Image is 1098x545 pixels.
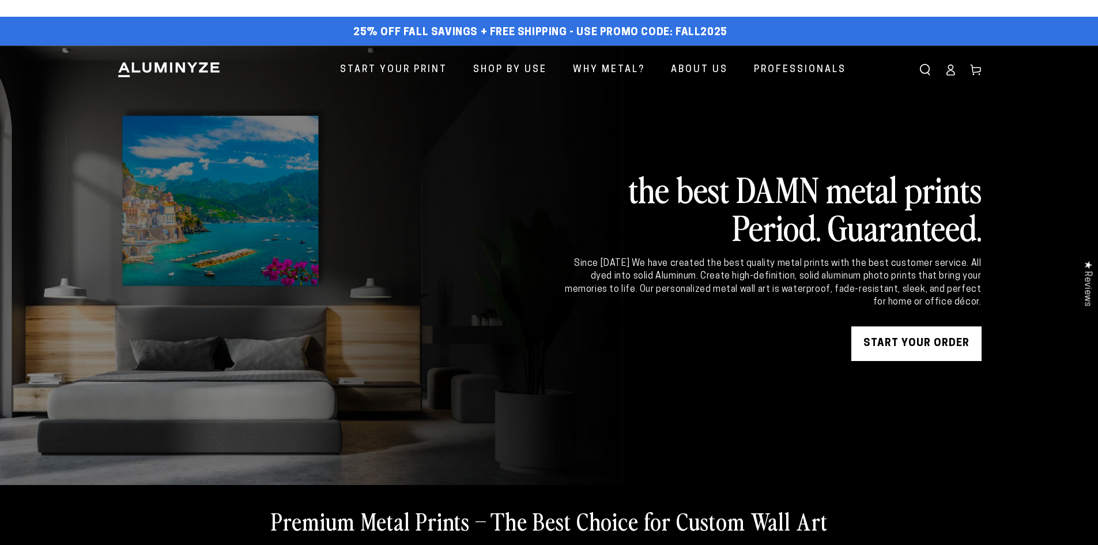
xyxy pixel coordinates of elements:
[754,62,846,78] span: Professionals
[563,257,982,309] div: Since [DATE] We have created the best quality metal prints with the best customer service. All dy...
[912,57,938,82] summary: Search our site
[465,55,556,85] a: Shop By Use
[353,27,727,39] span: 25% off FALL Savings + Free Shipping - Use Promo Code: FALL2025
[1076,251,1098,315] div: Click to open Judge.me floating reviews tab
[745,55,855,85] a: Professionals
[671,62,728,78] span: About Us
[573,62,645,78] span: Why Metal?
[331,55,456,85] a: Start Your Print
[473,62,547,78] span: Shop By Use
[851,326,982,361] a: START YOUR Order
[271,506,828,536] h2: Premium Metal Prints – The Best Choice for Custom Wall Art
[563,170,982,246] h2: the best DAMN metal prints Period. Guaranteed.
[117,61,221,78] img: Aluminyze
[340,62,447,78] span: Start Your Print
[662,55,737,85] a: About Us
[564,55,654,85] a: Why Metal?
